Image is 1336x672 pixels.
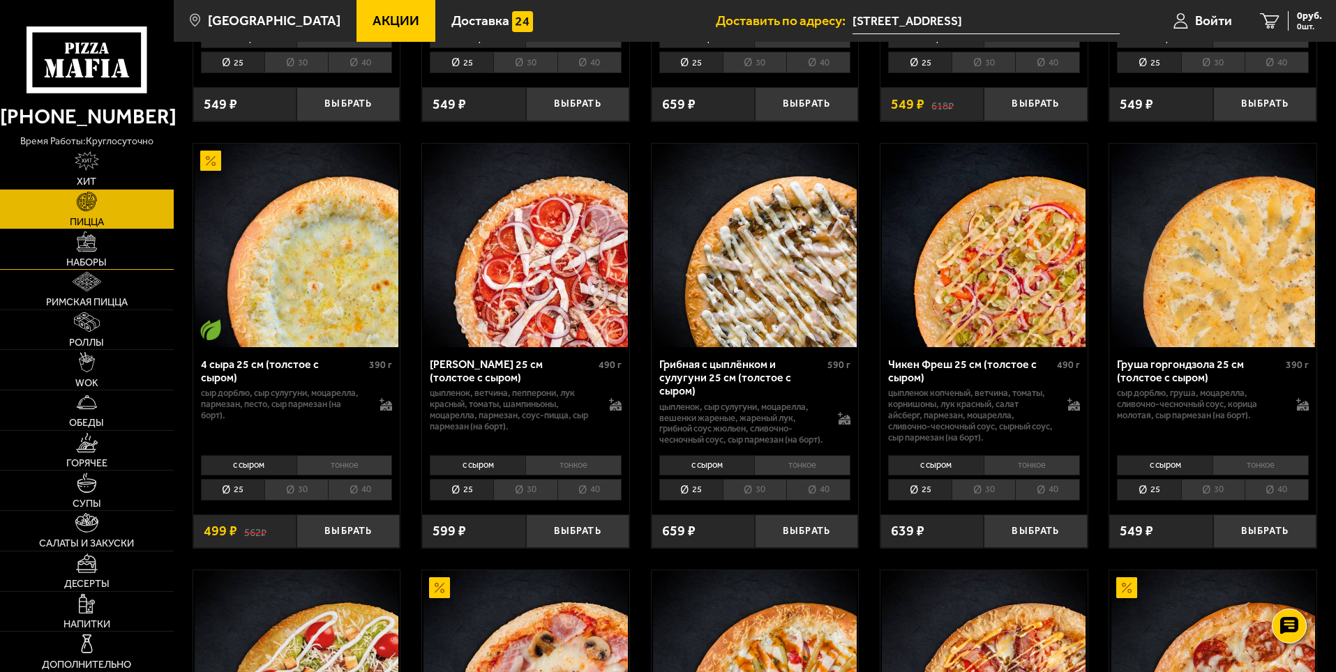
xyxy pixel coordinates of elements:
button: Выбрать [1213,514,1316,549]
input: Ваш адрес доставки [853,8,1120,34]
span: Доставить по адресу: [716,14,853,27]
img: 4 сыра 25 см (толстое с сыром) [195,144,398,347]
span: Салаты и закуски [39,538,134,548]
span: Супы [73,498,101,508]
span: Обеды [69,418,104,427]
li: 40 [328,479,392,501]
li: тонкое [984,455,1080,475]
li: тонкое [297,455,393,475]
span: 549 ₽ [204,98,237,112]
a: Груша горгондзола 25 см (толстое с сыром) [1109,144,1316,347]
span: 549 ₽ [433,98,466,112]
li: 25 [888,479,952,501]
li: 30 [264,52,328,73]
li: тонкое [525,455,622,475]
span: Доставка [451,14,509,27]
div: [PERSON_NAME] 25 см (толстое с сыром) [430,358,595,384]
span: Дополнительно [42,659,131,669]
span: 549 ₽ [1120,98,1153,112]
s: 562 ₽ [244,524,267,538]
span: Горячее [66,458,107,468]
li: 25 [201,479,264,501]
p: сыр дорблю, груша, моцарелла, сливочно-чесночный соус, корица молотая, сыр пармезан (на борт). [1117,388,1282,421]
li: 30 [493,52,557,73]
span: 639 ₽ [891,524,924,538]
li: 30 [723,479,786,501]
span: Акции [373,14,419,27]
span: 0 шт. [1297,22,1322,31]
span: 499 ₽ [204,524,237,538]
li: тонкое [754,455,850,475]
span: 549 ₽ [891,98,924,112]
span: Войти [1195,14,1232,27]
li: с сыром [201,455,297,475]
li: 25 [201,52,264,73]
li: 25 [888,52,952,73]
li: 40 [557,479,622,501]
img: Груша горгондзола 25 см (толстое с сыром) [1111,144,1315,347]
div: Чикен Фреш 25 см (толстое с сыром) [888,358,1053,384]
a: Чикен Фреш 25 см (толстое с сыром) [880,144,1088,347]
span: 390 г [1286,359,1309,371]
div: 4 сыра 25 см (толстое с сыром) [201,358,366,384]
button: Выбрать [526,87,629,121]
img: Акционный [429,577,450,598]
img: 15daf4d41897b9f0e9f617042186c801.svg [512,11,533,32]
span: 0 руб. [1297,11,1322,21]
img: Чикен Фреш 25 см (толстое с сыром) [882,144,1086,347]
li: 30 [952,479,1015,501]
div: Грибная с цыплёнком и сулугуни 25 см (толстое с сыром) [659,358,825,397]
button: Выбрать [755,514,858,549]
li: 30 [1181,52,1245,73]
li: 30 [493,479,557,501]
li: 25 [1117,52,1180,73]
span: 490 г [1057,359,1080,371]
li: 40 [1015,52,1079,73]
span: Хит [77,176,96,186]
button: Выбрать [1213,87,1316,121]
p: сыр дорблю, сыр сулугуни, моцарелла, пармезан, песто, сыр пармезан (на борт). [201,388,366,421]
s: 618 ₽ [931,98,954,112]
div: Груша горгондзола 25 см (толстое с сыром) [1117,358,1282,384]
a: Грибная с цыплёнком и сулугуни 25 см (толстое с сыром) [652,144,859,347]
p: цыпленок копченый, ветчина, томаты, корнишоны, лук красный, салат айсберг, пармезан, моцарелла, с... [888,388,1053,443]
li: 25 [659,52,723,73]
span: WOK [75,378,98,388]
li: с сыром [888,455,984,475]
a: Петровская 25 см (толстое с сыром) [422,144,629,347]
span: Пицца [70,217,104,227]
li: 25 [430,479,493,501]
span: 549 ₽ [1120,524,1153,538]
li: 40 [328,52,392,73]
li: с сыром [659,455,755,475]
li: 25 [1117,479,1180,501]
li: 40 [786,52,850,73]
span: [GEOGRAPHIC_DATA] [208,14,340,27]
li: тонкое [1213,455,1309,475]
span: Десерты [64,579,110,588]
button: Выбрать [755,87,858,121]
p: цыпленок, сыр сулугуни, моцарелла, вешенки жареные, жареный лук, грибной соус Жюльен, сливочно-че... [659,402,825,446]
li: с сыром [1117,455,1213,475]
li: 30 [1181,479,1245,501]
li: 40 [1245,479,1309,501]
button: Выбрать [984,87,1087,121]
button: Выбрать [984,514,1087,549]
button: Выбрать [297,87,400,121]
li: 40 [1015,479,1079,501]
button: Выбрать [526,514,629,549]
span: Наборы [66,257,107,267]
span: Роллы [69,337,104,347]
li: 40 [1245,52,1309,73]
span: 390 г [369,359,392,371]
span: 590 г [827,359,850,371]
li: 25 [430,52,493,73]
img: Вегетарианское блюдо [200,319,221,340]
span: 490 г [599,359,622,371]
img: Акционный [1116,577,1137,598]
button: Выбрать [297,514,400,549]
img: Петровская 25 см (толстое с сыром) [423,144,627,347]
li: 25 [659,479,723,501]
li: 40 [557,52,622,73]
a: АкционныйВегетарианское блюдо4 сыра 25 см (толстое с сыром) [193,144,400,347]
